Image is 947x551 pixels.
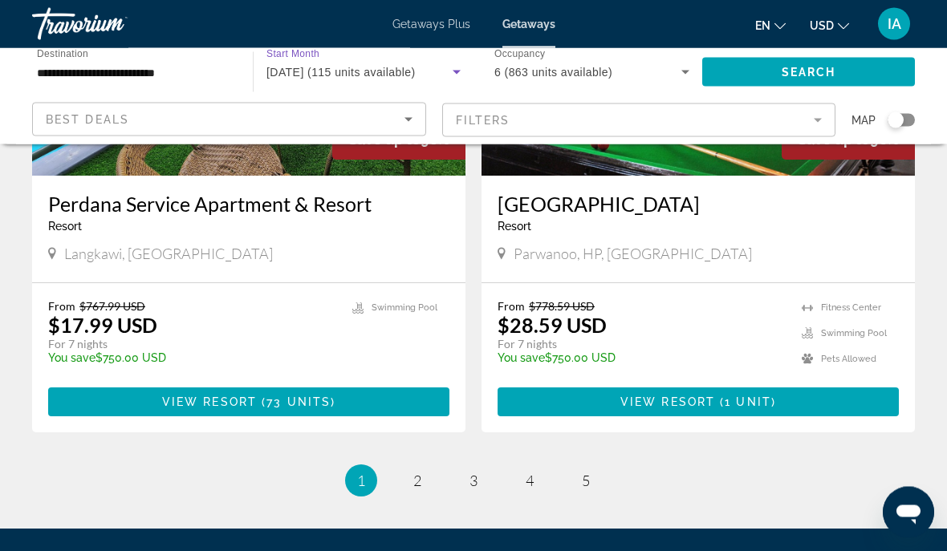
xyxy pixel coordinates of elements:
button: View Resort(1 unit) [498,388,899,417]
span: 73 units [266,396,331,409]
nav: Pagination [32,465,915,497]
span: View Resort [162,396,257,409]
span: [DATE] (115 units available) [266,66,416,79]
span: $767.99 USD [79,300,145,314]
span: USD [810,19,834,32]
span: Search [782,66,836,79]
p: $28.59 USD [498,314,607,338]
p: $750.00 USD [498,352,786,365]
span: 3 [469,472,478,490]
span: Swimming Pool [821,329,887,339]
p: $750.00 USD [48,352,336,365]
span: ( ) [257,396,335,409]
a: Getaways [502,18,555,30]
p: For 7 nights [48,338,336,352]
span: $778.59 USD [529,300,595,314]
span: en [755,19,770,32]
span: 4 [526,472,534,490]
button: Search [702,58,915,87]
a: Perdana Service Apartment & Resort [48,192,449,217]
button: View Resort(73 units) [48,388,449,417]
a: [GEOGRAPHIC_DATA] [498,192,899,217]
button: Filter [442,103,836,138]
p: $17.99 USD [48,314,157,338]
a: Travorium [32,3,193,45]
span: Swimming Pool [372,303,437,314]
button: User Menu [873,7,915,41]
span: From [48,300,75,314]
span: 5 [582,472,590,490]
span: 1 [357,472,365,490]
a: Getaways Plus [392,18,470,30]
span: View Resort [620,396,715,409]
span: Pets Allowed [821,355,876,365]
button: Change language [755,14,786,37]
button: Change currency [810,14,849,37]
span: From [498,300,525,314]
iframe: Button to launch messaging window [883,487,934,538]
span: You save [48,352,96,365]
span: Langkawi, [GEOGRAPHIC_DATA] [64,245,273,263]
span: Occupancy [494,50,545,60]
span: Resort [48,221,82,233]
span: 6 (863 units available) [494,66,612,79]
span: Parwanoo, HP, [GEOGRAPHIC_DATA] [514,245,752,263]
span: Best Deals [46,113,129,126]
span: IA [888,16,901,32]
span: 1 unit [725,396,771,409]
p: For 7 nights [498,338,786,352]
span: ( ) [715,396,776,409]
span: Start Month [266,50,319,60]
span: Fitness Center [821,303,881,314]
span: Resort [498,221,531,233]
span: Map [851,109,876,132]
mat-select: Sort by [46,110,413,129]
span: 2 [413,472,421,490]
span: You save [498,352,545,365]
span: Destination [37,49,88,59]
